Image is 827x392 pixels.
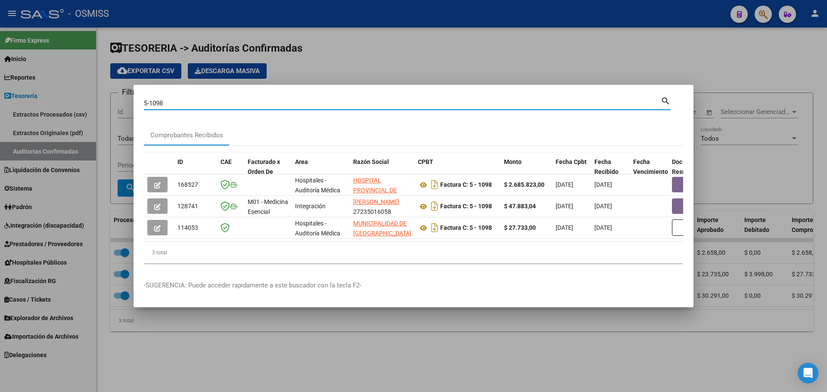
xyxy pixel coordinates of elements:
[248,158,280,175] span: Facturado x Orden De
[353,198,399,205] span: [PERSON_NAME]
[440,203,492,210] strong: Factura C: 5 - 1098
[353,219,411,237] div: 30649555571
[177,223,214,233] div: 114053
[144,242,683,263] div: 3 total
[221,158,232,165] span: CAE
[440,182,492,188] strong: Factura C: 5 - 1098
[353,220,411,247] span: MUNICIPALIDAD DE [GEOGRAPHIC_DATA][PERSON_NAME]
[798,363,818,383] div: Open Intercom Messenger
[429,178,440,191] i: Descargar documento
[248,198,288,215] span: M01 - Medicina Esencial
[414,153,501,191] datatable-header-cell: CPBT
[594,158,619,175] span: Fecha Recibido
[591,153,630,191] datatable-header-cell: Fecha Recibido
[295,177,340,194] span: Hospitales - Auditoría Médica
[504,158,522,165] span: Monto
[556,158,587,165] span: Fecha Cpbt
[217,153,244,191] datatable-header-cell: CAE
[295,203,326,210] span: Integración
[244,153,292,191] datatable-header-cell: Facturado x Orden De
[594,203,612,210] span: [DATE]
[672,158,711,175] span: Doc Respaldatoria
[552,153,591,191] datatable-header-cell: Fecha Cpbt
[353,158,389,165] span: Razón Social
[177,201,214,211] div: 128741
[504,203,536,210] strong: $ 47.883,04
[594,224,612,231] span: [DATE]
[350,153,414,191] datatable-header-cell: Razón Social
[353,197,411,215] div: 27235016058
[440,225,492,231] strong: Factura C: 5 - 1098
[295,220,340,237] span: Hospitales - Auditoría Médica
[633,158,668,175] span: Fecha Vencimiento
[594,181,612,188] span: [DATE]
[504,224,536,231] strong: $ 27.733,00
[661,95,671,105] mat-icon: search
[150,130,223,140] div: Comprobantes Recibidos
[177,158,183,165] span: ID
[504,181,544,188] strong: $ 2.685.823,00
[501,153,552,191] datatable-header-cell: Monto
[556,224,573,231] span: [DATE]
[668,153,720,191] datatable-header-cell: Doc Respaldatoria
[353,177,409,204] span: HOSPITAL PROVINCIAL DE NIÑOS ZONA NORTE
[292,153,350,191] datatable-header-cell: Area
[630,153,668,191] datatable-header-cell: Fecha Vencimiento
[295,158,308,165] span: Area
[556,203,573,210] span: [DATE]
[174,153,217,191] datatable-header-cell: ID
[556,181,573,188] span: [DATE]
[177,180,214,190] div: 168527
[144,281,683,290] p: -SUGERENCIA: Puede acceder rapidamente a este buscador con la tecla F2-
[353,176,411,194] div: 30684643963
[429,199,440,213] i: Descargar documento
[418,158,433,165] span: CPBT
[429,221,440,235] i: Descargar documento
